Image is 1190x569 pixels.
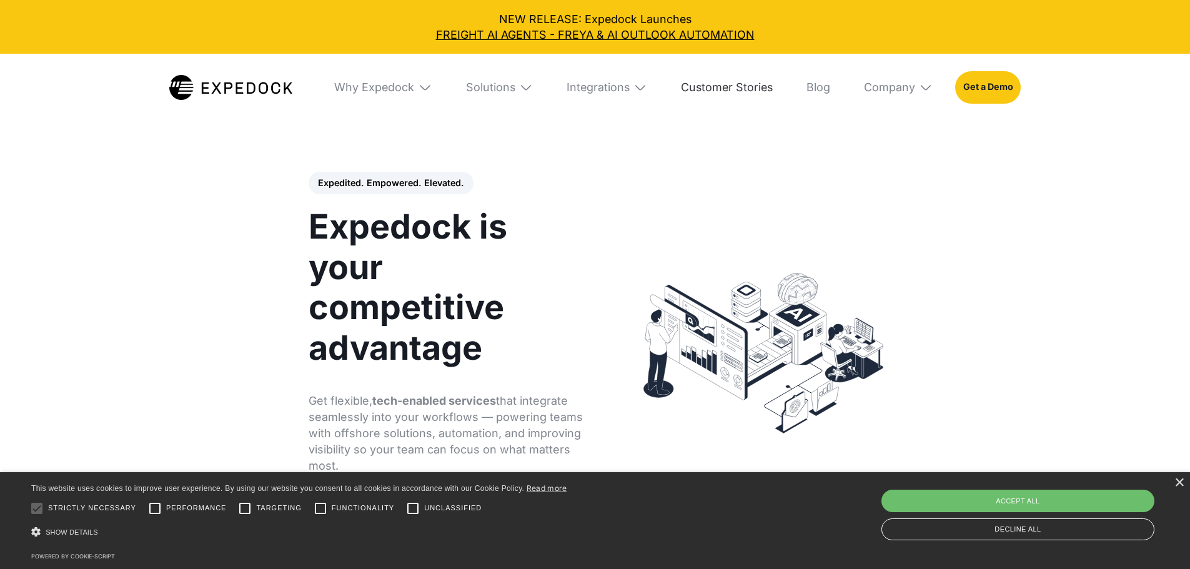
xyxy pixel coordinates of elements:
div: Why Expedock [334,81,414,94]
div: NEW RELEASE: Expedock Launches [11,11,1179,42]
span: This website uses cookies to improve user experience. By using our website you consent to all coo... [31,484,524,493]
a: Customer Stories [670,54,784,121]
div: Decline all [881,518,1154,540]
span: Show details [46,528,98,536]
span: Functionality [332,503,394,513]
div: Accept all [881,490,1154,512]
div: Close [1174,478,1184,488]
div: Company [864,81,915,94]
a: FREIGHT AI AGENTS - FREYA & AI OUTLOOK AUTOMATION [11,27,1179,42]
h1: Expedock is your competitive advantage [309,207,585,368]
a: Get a Demo [955,71,1021,104]
iframe: Chat Widget [1128,509,1190,569]
div: Solutions [466,81,515,94]
span: Strictly necessary [48,503,136,513]
div: Why Expedock [323,54,443,121]
span: Performance [166,503,227,513]
div: Integrations [567,81,630,94]
div: Solutions [455,54,544,121]
div: Company [853,54,944,121]
div: Integrations [555,54,658,121]
span: Targeting [256,503,301,513]
a: Blog [795,54,841,121]
span: Unclassified [424,503,482,513]
p: Get flexible, that integrate seamlessly into your workflows — powering teams with offshore soluti... [309,393,585,474]
a: Read more [527,483,567,493]
a: Powered by cookie-script [31,553,115,560]
strong: tech-enabled services [372,394,496,407]
div: Show details [31,523,567,542]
